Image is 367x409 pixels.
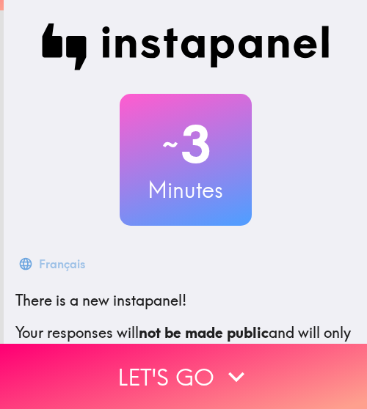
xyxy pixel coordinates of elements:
[139,323,269,342] b: not be made public
[39,254,85,274] div: Français
[15,323,355,405] p: Your responses will and will only be confidentially shared with our clients. We'll need your emai...
[120,114,252,174] h2: 3
[120,174,252,205] h3: Minutes
[15,291,186,309] span: There is a new instapanel!
[15,249,91,279] button: Français
[42,23,330,70] img: Instapanel
[160,122,181,166] span: ~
